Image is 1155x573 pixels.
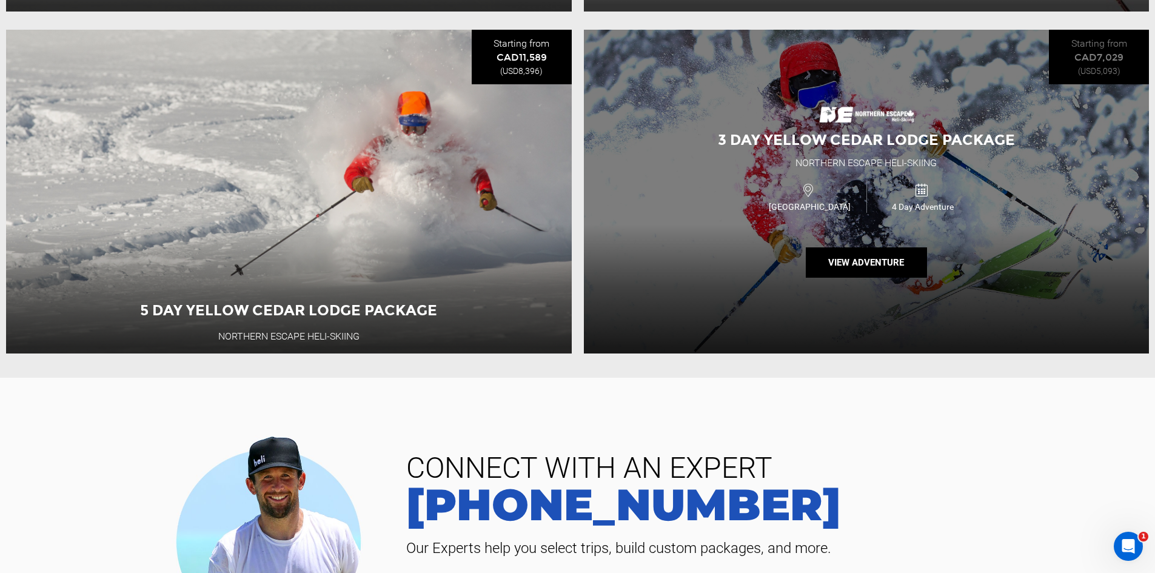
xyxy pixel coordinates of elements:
[806,247,927,278] button: View Adventure
[1114,532,1143,561] iframe: Intercom live chat
[1139,532,1148,541] span: 1
[818,96,915,124] img: images
[718,131,1015,149] span: 3 Day Yellow Cedar Lodge Package
[397,454,1137,483] span: CONNECT WITH AN EXPERT
[753,201,866,213] span: [GEOGRAPHIC_DATA]
[397,538,1137,558] span: Our Experts help you select trips, build custom packages, and more.
[397,483,1137,526] a: [PHONE_NUMBER]
[795,156,937,170] div: Northern Escape Heli-Skiing
[867,201,979,213] span: 4 Day Adventure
